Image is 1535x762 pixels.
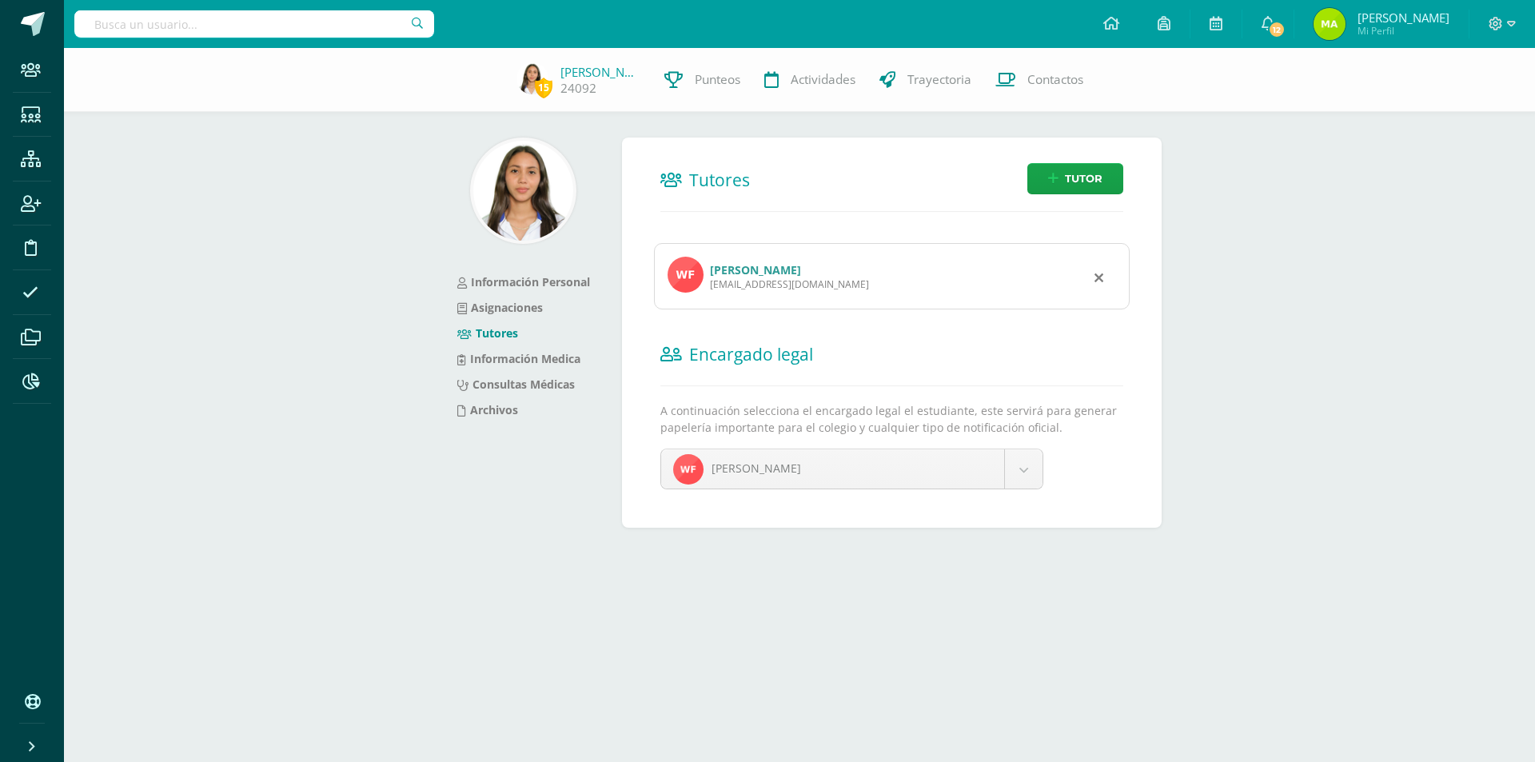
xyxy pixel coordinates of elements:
img: profile image [668,257,704,293]
div: [EMAIL_ADDRESS][DOMAIN_NAME] [710,277,869,291]
img: 2700dd8fef557d126bcc6136890f5992.png [473,141,573,241]
p: A continuación selecciona el encargado legal el estudiante, este servirá para generar papelería i... [660,402,1123,436]
a: Información Medica [457,351,580,366]
a: [PERSON_NAME] [661,449,1043,489]
span: Punteos [695,71,740,88]
a: Punteos [652,48,752,112]
a: Consultas Médicas [457,377,575,392]
a: 24092 [560,80,596,97]
span: Trayectoria [907,71,971,88]
span: [PERSON_NAME] [1358,10,1449,26]
img: 6b1e82ac4bc77c91773989d943013bd5.png [1314,8,1346,40]
div: Remover [1094,267,1103,286]
a: Tutores [457,325,518,341]
a: [PERSON_NAME] [710,262,801,277]
img: b748d445de11c12d5b2a0cb4e10c1f37.png [516,62,548,94]
a: Actividades [752,48,867,112]
a: Trayectoria [867,48,983,112]
img: 8a6820fc888802f0f5750846036deba0.png [673,454,704,485]
span: 12 [1268,21,1286,38]
a: [PERSON_NAME] [560,64,640,80]
span: Mi Perfil [1358,24,1449,38]
a: Tutor [1027,163,1123,194]
span: Contactos [1027,71,1083,88]
span: Tutores [689,169,750,191]
a: Archivos [457,402,518,417]
span: Encargado legal [689,343,813,365]
span: Tutor [1065,164,1102,193]
input: Busca un usuario... [74,10,434,38]
span: 15 [535,78,552,98]
a: Información Personal [457,274,590,289]
span: Actividades [791,71,855,88]
a: Asignaciones [457,300,543,315]
a: Contactos [983,48,1095,112]
span: [PERSON_NAME] [712,461,801,476]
